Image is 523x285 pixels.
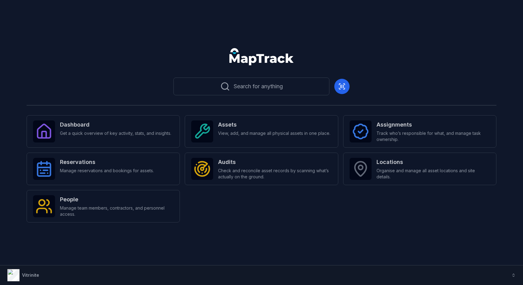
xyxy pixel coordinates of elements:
a: DashboardGet a quick overview of key activity, stats, and insights. [27,115,180,148]
strong: Assignments [376,120,490,129]
button: Search for anything [173,78,329,95]
span: View, add, and manage all physical assets in one place. [218,130,330,136]
a: AssetsView, add, and manage all physical assets in one place. [185,115,338,148]
a: AuditsCheck and reconcile asset records by scanning what’s actually on the ground. [185,153,338,185]
span: Search for anything [234,82,283,91]
strong: Reservations [60,158,154,166]
a: LocationsOrganise and manage all asset locations and site details. [343,153,496,185]
strong: Audits [218,158,332,166]
span: Manage team members, contractors, and personnel access. [60,205,173,217]
strong: People [60,195,173,204]
span: Track who’s responsible for what, and manage task ownership. [376,130,490,142]
a: ReservationsManage reservations and bookings for assets. [27,153,180,185]
span: Get a quick overview of key activity, stats, and insights. [60,130,171,136]
span: Manage reservations and bookings for assets. [60,168,154,174]
nav: Global [220,48,303,65]
a: AssignmentsTrack who’s responsible for what, and manage task ownership. [343,115,496,148]
strong: Dashboard [60,120,171,129]
span: Check and reconcile asset records by scanning what’s actually on the ground. [218,168,332,180]
strong: Assets [218,120,330,129]
strong: Locations [376,158,490,166]
strong: Vitrinite [22,272,39,278]
span: Organise and manage all asset locations and site details. [376,168,490,180]
a: PeopleManage team members, contractors, and personnel access. [27,190,180,222]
